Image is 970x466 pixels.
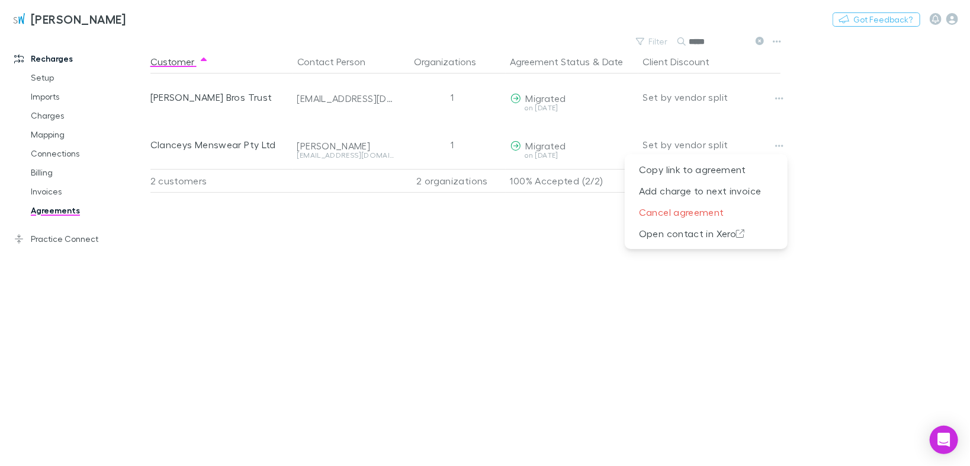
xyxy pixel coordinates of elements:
[625,202,788,223] p: Cancel agreement
[625,159,788,180] p: Copy link to agreement
[625,223,788,244] a: Open contact in Xero
[625,180,788,202] p: Add charge to next invoice
[930,426,958,454] div: Open Intercom Messenger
